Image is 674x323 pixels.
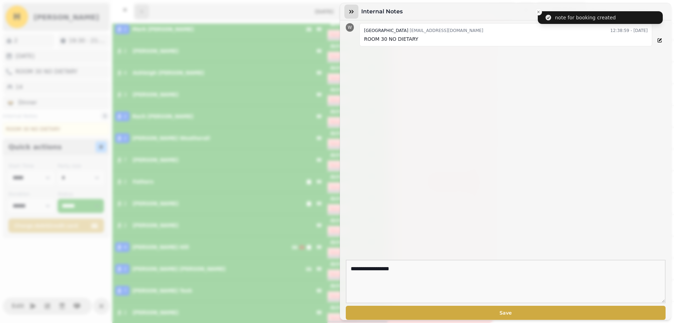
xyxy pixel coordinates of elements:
[610,26,648,35] time: 12:38:59 - [DATE]
[346,306,666,320] button: Save
[351,310,660,315] span: Save
[361,7,405,16] h3: Internal Notes
[364,28,408,33] span: [GEOGRAPHIC_DATA]
[348,25,352,30] span: W
[364,35,648,43] p: ROOM 30 NO DIETARY
[364,26,483,35] div: [EMAIL_ADDRESS][DOMAIN_NAME]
